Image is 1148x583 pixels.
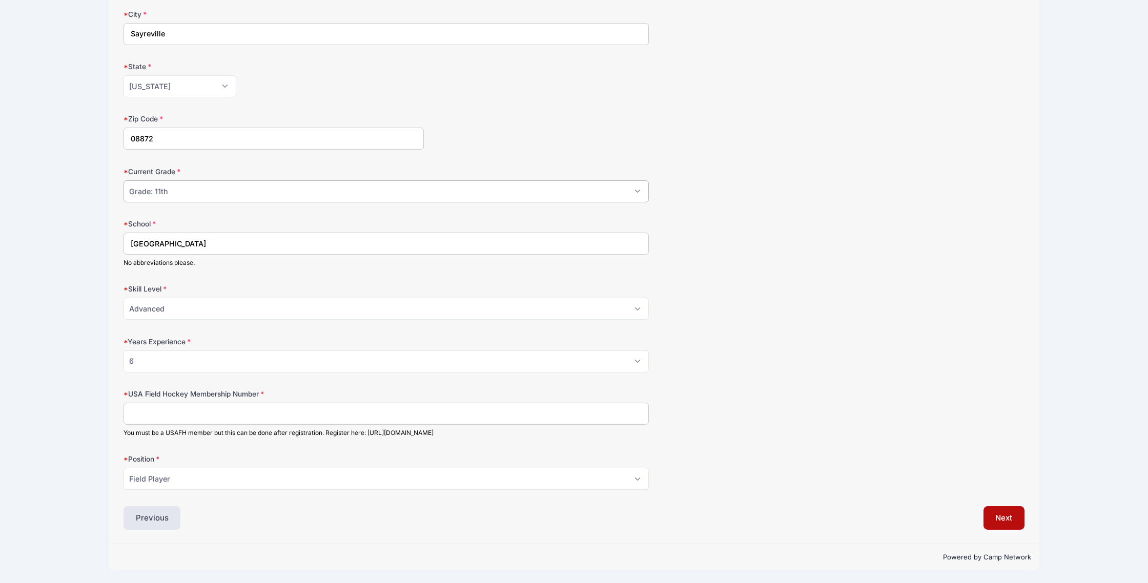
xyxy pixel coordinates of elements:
[124,166,424,177] label: Current Grade
[124,128,424,150] input: xxxxx
[983,506,1025,530] button: Next
[124,61,424,72] label: State
[124,428,649,438] div: You must be a USAFH member but this can be done after registration. Register here: [URL][DOMAIN_N...
[124,284,424,294] label: Skill Level
[124,506,181,530] button: Previous
[117,552,1031,563] p: Powered by Camp Network
[124,114,424,124] label: Zip Code
[124,9,424,19] label: City
[124,389,424,399] label: USA Field Hockey Membership Number
[124,219,424,229] label: School
[124,454,424,464] label: Position
[124,258,649,267] div: No abbreviations please.
[124,337,424,347] label: Years Experience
